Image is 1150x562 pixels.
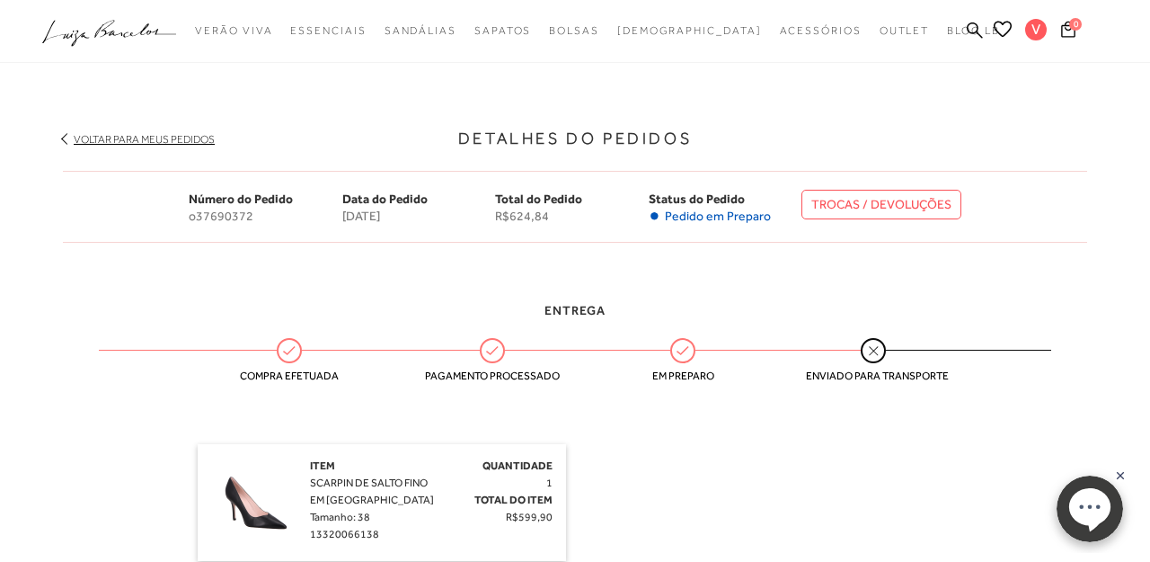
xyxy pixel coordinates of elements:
[1025,19,1047,40] span: V
[290,24,366,37] span: Essenciais
[947,14,999,48] a: BLOG LB
[665,209,771,224] span: Pedido em Preparo
[211,458,301,548] img: SCARPIN DE SALTO FINO EM COURO PRETO
[495,192,582,206] span: Total do Pedido
[385,14,456,48] a: categoryNavScreenReaderText
[549,14,599,48] a: categoryNavScreenReaderText
[1017,18,1056,46] button: V
[222,370,357,382] span: Compra efetuada
[195,24,272,37] span: Verão Viva
[880,24,930,37] span: Outlet
[649,209,660,224] span: •
[290,14,366,48] a: categoryNavScreenReaderText
[880,14,930,48] a: categoryNavScreenReaderText
[649,192,745,206] span: Status do Pedido
[310,511,370,523] span: Tamanho: 38
[474,494,553,506] span: Total do Item
[506,511,553,523] span: R$599,90
[544,303,606,317] span: Entrega
[617,24,762,37] span: [DEMOGRAPHIC_DATA]
[549,24,599,37] span: Bolsas
[342,192,428,206] span: Data do Pedido
[801,190,961,219] a: TROCAS / DEVOLUÇÕES
[474,24,531,37] span: Sapatos
[1069,18,1082,31] span: 0
[495,209,649,224] span: R$624,84
[310,528,379,540] span: 13320066138
[482,459,553,472] span: Quantidade
[385,24,456,37] span: Sandálias
[342,209,496,224] span: [DATE]
[806,370,941,382] span: Enviado para transporte
[310,477,434,506] span: SCARPIN DE SALTO FINO EM [GEOGRAPHIC_DATA]
[425,370,560,382] span: Pagamento processado
[617,14,762,48] a: noSubCategoriesText
[310,459,335,472] span: Item
[189,192,293,206] span: Número do Pedido
[63,127,1087,151] h3: Detalhes do Pedidos
[1056,20,1081,44] button: 0
[780,14,862,48] a: categoryNavScreenReaderText
[189,209,342,224] span: o37690372
[474,14,531,48] a: categoryNavScreenReaderText
[780,24,862,37] span: Acessórios
[615,370,750,382] span: Em preparo
[74,133,215,146] a: Voltar para meus pedidos
[947,24,999,37] span: BLOG LB
[546,477,553,489] span: 1
[195,14,272,48] a: categoryNavScreenReaderText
